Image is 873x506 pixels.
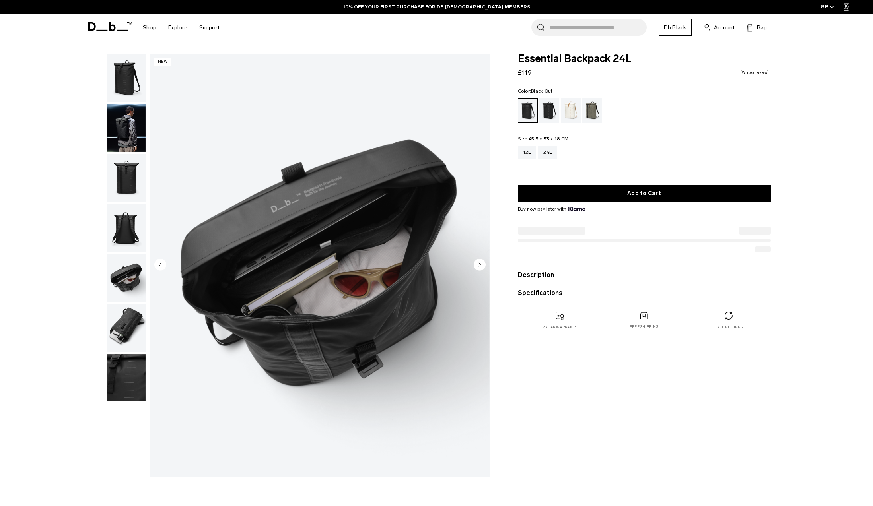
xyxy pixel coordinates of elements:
[107,304,146,352] img: Essential Backpack 24L Black Out
[531,88,552,94] span: Black Out
[150,54,490,477] img: Essential Backpack 24L Black Out
[518,185,771,202] button: Add to Cart
[107,154,146,202] img: Essential Backpack 24L Black Out
[740,70,769,74] a: Write a review
[107,354,146,402] img: Essential Backpack 24L Black Out
[529,136,568,142] span: 45.5 x 33 x 18 CM
[154,58,171,66] p: New
[107,204,146,252] img: Essential Backpack 24L Black Out
[518,69,532,76] span: £119
[168,14,187,42] a: Explore
[107,104,146,152] img: Essential Backpack 24L Black Out
[518,98,538,123] a: Black Out
[107,354,146,402] button: Essential Backpack 24L Black Out
[107,54,146,102] img: Essential Backpack 24L Black Out
[137,14,226,42] nav: Main Navigation
[518,146,536,159] a: 12L
[714,324,743,330] p: Free returns
[518,89,553,93] legend: Color:
[582,98,602,123] a: Forest Green
[150,54,490,477] li: 5 / 7
[154,258,166,272] button: Previous slide
[107,254,146,302] img: Essential Backpack 24L Black Out
[714,23,735,32] span: Account
[143,14,156,42] a: Shop
[543,324,577,330] p: 2 year warranty
[199,14,220,42] a: Support
[659,19,692,36] a: Db Black
[747,23,767,32] button: Bag
[518,288,771,298] button: Specifications
[757,23,767,32] span: Bag
[343,3,530,10] a: 10% OFF YOUR FIRST PURCHASE FOR DB [DEMOGRAPHIC_DATA] MEMBERS
[630,324,659,330] p: Free shipping
[474,258,486,272] button: Next slide
[561,98,581,123] a: Oatmilk
[539,98,559,123] a: Charcoal Grey
[518,136,569,141] legend: Size:
[518,54,771,64] span: Essential Backpack 24L
[568,207,585,211] img: {"height" => 20, "alt" => "Klarna"}
[518,270,771,280] button: Description
[704,23,735,32] a: Account
[538,146,557,159] a: 24L
[518,206,585,213] span: Buy now pay later with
